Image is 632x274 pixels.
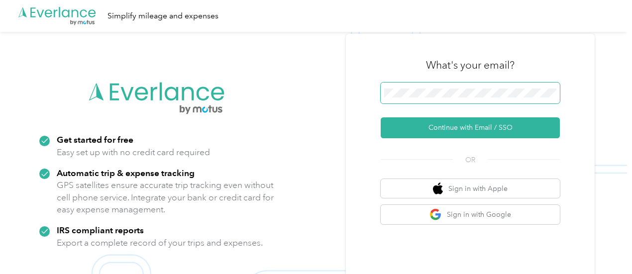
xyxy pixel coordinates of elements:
button: apple logoSign in with Apple [381,179,560,198]
button: google logoSign in with Google [381,205,560,224]
p: Export a complete record of your trips and expenses. [57,237,263,249]
span: OR [453,155,488,165]
div: Simplify mileage and expenses [107,10,218,22]
h3: What's your email? [426,58,515,72]
p: GPS satellites ensure accurate trip tracking even without cell phone service. Integrate your bank... [57,179,274,216]
button: Continue with Email / SSO [381,117,560,138]
img: google logo [429,208,442,221]
strong: IRS compliant reports [57,225,144,235]
img: apple logo [433,183,443,195]
strong: Get started for free [57,134,133,145]
strong: Automatic trip & expense tracking [57,168,195,178]
p: Easy set up with no credit card required [57,146,210,159]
